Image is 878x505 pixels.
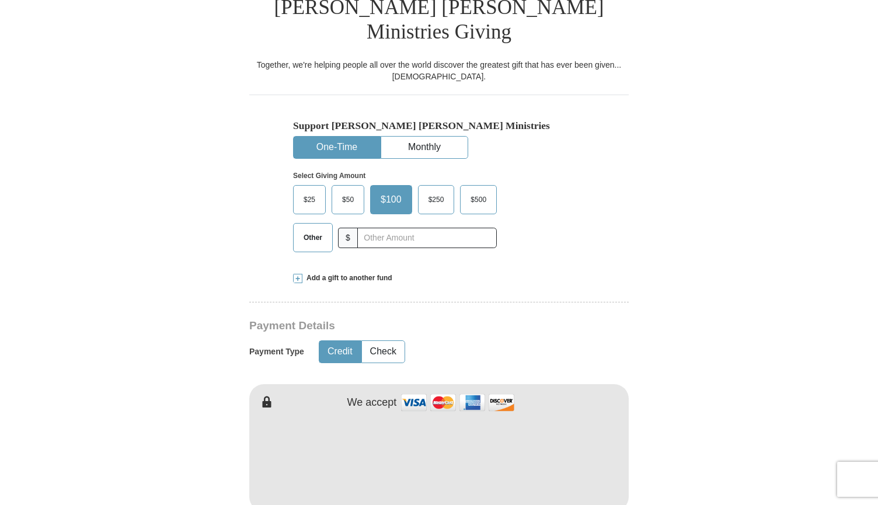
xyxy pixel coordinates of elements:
[294,137,380,158] button: One-Time
[362,341,405,363] button: Check
[338,228,358,248] span: $
[465,191,492,208] span: $500
[249,59,629,82] div: Together, we're helping people all over the world discover the greatest gift that has ever been g...
[399,390,516,415] img: credit cards accepted
[423,191,450,208] span: $250
[293,120,585,132] h5: Support [PERSON_NAME] [PERSON_NAME] Ministries
[249,319,547,333] h3: Payment Details
[298,229,328,246] span: Other
[249,347,304,357] h5: Payment Type
[347,396,397,409] h4: We accept
[336,191,360,208] span: $50
[293,172,365,180] strong: Select Giving Amount
[357,228,497,248] input: Other Amount
[381,137,468,158] button: Monthly
[302,273,392,283] span: Add a gift to another fund
[319,341,361,363] button: Credit
[298,191,321,208] span: $25
[375,191,407,208] span: $100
